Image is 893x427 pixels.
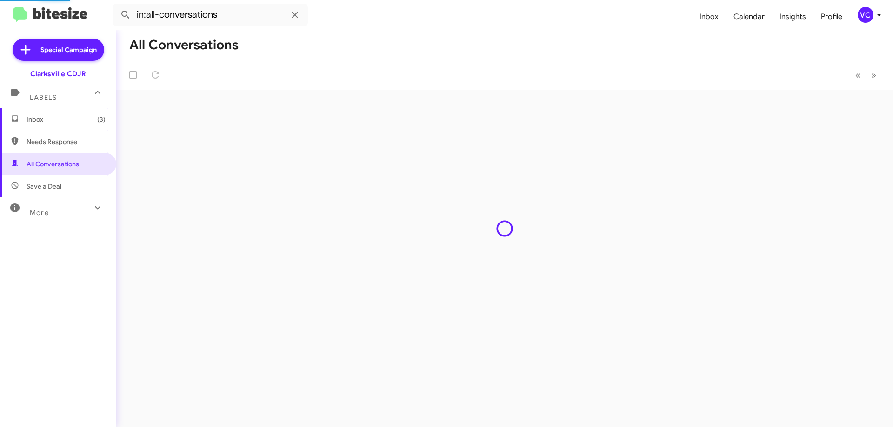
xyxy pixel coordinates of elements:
[858,7,873,23] div: VC
[866,66,882,85] button: Next
[30,69,86,79] div: Clarksville CDJR
[30,93,57,102] span: Labels
[27,182,61,191] span: Save a Deal
[129,38,239,53] h1: All Conversations
[772,3,813,30] a: Insights
[855,69,860,81] span: «
[850,66,882,85] nav: Page navigation example
[13,39,104,61] a: Special Campaign
[692,3,726,30] a: Inbox
[813,3,850,30] a: Profile
[850,66,866,85] button: Previous
[27,159,79,169] span: All Conversations
[97,115,106,124] span: (3)
[30,209,49,217] span: More
[113,4,308,26] input: Search
[27,115,106,124] span: Inbox
[871,69,876,81] span: »
[850,7,883,23] button: VC
[40,45,97,54] span: Special Campaign
[27,137,106,146] span: Needs Response
[726,3,772,30] a: Calendar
